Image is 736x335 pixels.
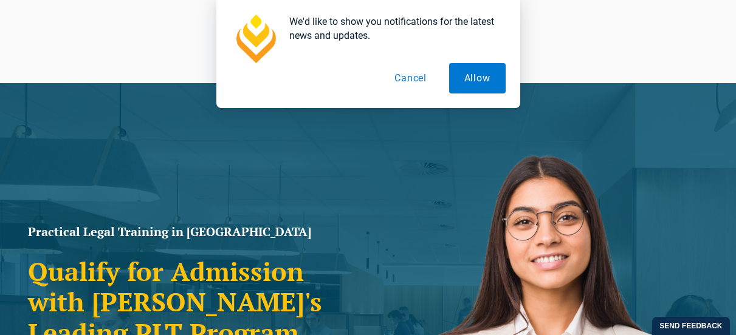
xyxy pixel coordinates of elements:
[379,63,442,93] button: Cancel
[28,226,362,238] h1: Practical Legal Training in [GEOGRAPHIC_DATA]
[231,15,280,63] img: notification icon
[280,15,506,42] div: We'd like to show you notifications for the latest news and updates.
[449,63,506,93] button: Allow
